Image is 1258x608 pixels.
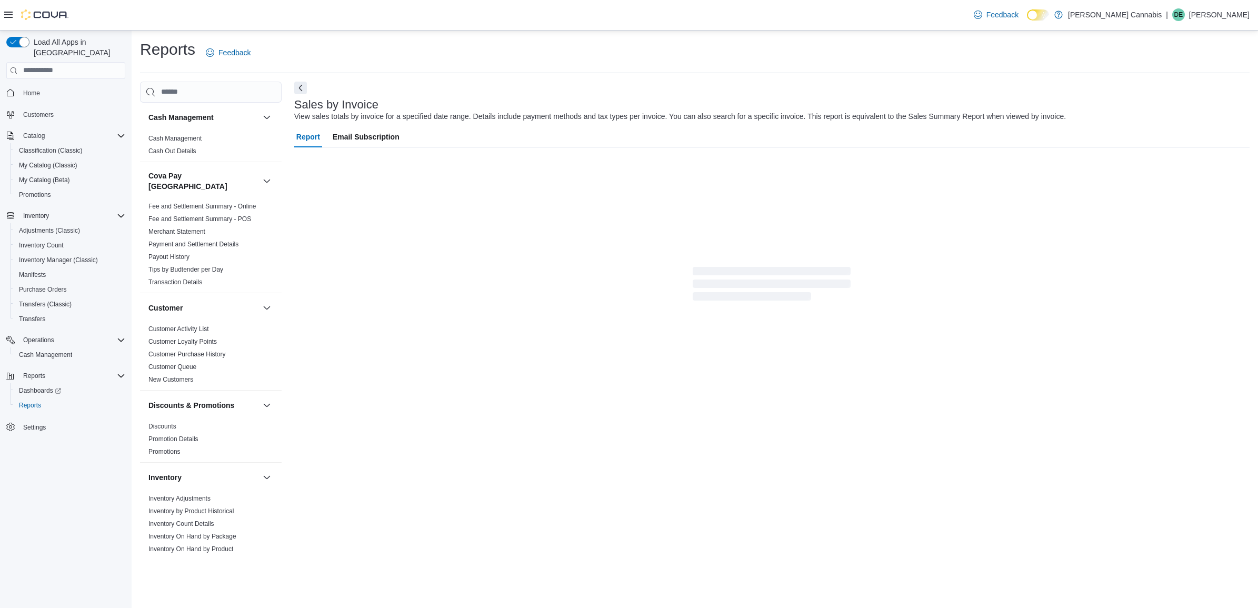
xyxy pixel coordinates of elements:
a: New Customers [148,376,193,383]
a: Cash Out Details [148,147,196,155]
span: Transfers (Classic) [15,298,125,311]
button: Inventory [2,208,129,223]
button: Discounts & Promotions [261,399,273,412]
a: My Catalog (Classic) [15,159,82,172]
span: Operations [23,336,54,344]
button: Inventory [148,472,258,483]
a: Manifests [15,268,50,281]
a: Inventory Count [15,239,68,252]
button: Promotions [11,187,129,202]
a: Classification (Classic) [15,144,87,157]
span: Manifests [15,268,125,281]
button: Inventory [261,471,273,484]
a: Inventory Count Details [148,520,214,527]
button: Cash Management [148,112,258,123]
a: Promotions [148,448,181,455]
button: My Catalog (Beta) [11,173,129,187]
button: Transfers [11,312,129,326]
button: Classification (Classic) [11,143,129,158]
h1: Reports [140,39,195,60]
span: Settings [23,423,46,432]
span: Inventory Count [19,241,64,250]
a: Customer Queue [148,363,196,371]
span: Transfers [15,313,125,325]
button: Inventory Count [11,238,129,253]
span: Cash Management [148,134,202,143]
div: Derya Eser [1172,8,1185,21]
a: Purchase Orders [15,283,71,296]
span: Load All Apps in [GEOGRAPHIC_DATA] [29,37,125,58]
a: Dashboards [11,383,129,398]
a: Inventory Transactions [148,558,212,565]
h3: Sales by Invoice [294,98,378,111]
span: Reports [15,399,125,412]
span: My Catalog (Beta) [19,176,70,184]
span: Feedback [218,47,251,58]
a: Promotion Details [148,435,198,443]
span: New Customers [148,375,193,384]
span: Tips by Budtender per Day [148,265,223,274]
span: Payout History [148,253,189,261]
a: Feedback [202,42,255,63]
span: Discounts [148,422,176,431]
button: Purchase Orders [11,282,129,297]
button: Customer [148,303,258,313]
span: Promotions [15,188,125,201]
span: Email Subscription [333,126,400,147]
a: Merchant Statement [148,228,205,235]
h3: Inventory [148,472,182,483]
a: Inventory On Hand by Product [148,545,233,553]
a: Tips by Budtender per Day [148,266,223,273]
a: Settings [19,421,50,434]
span: DE [1174,8,1183,21]
span: Customer Loyalty Points [148,337,217,346]
p: | [1166,8,1168,21]
h3: Discounts & Promotions [148,400,234,411]
a: Inventory Adjustments [148,495,211,502]
button: Cova Pay [GEOGRAPHIC_DATA] [148,171,258,192]
div: View sales totals by invoice for a specified date range. Details include payment methods and tax ... [294,111,1066,122]
span: Inventory Adjustments [148,494,211,503]
span: Customer Activity List [148,325,209,333]
span: Customer Purchase History [148,350,226,358]
span: Purchase Orders [19,285,67,294]
a: Home [19,87,44,99]
span: My Catalog (Classic) [15,159,125,172]
span: Report [296,126,320,147]
span: Inventory Transactions [148,557,212,566]
button: Manifests [11,267,129,282]
button: My Catalog (Classic) [11,158,129,173]
span: Reports [23,372,45,380]
span: Inventory by Product Historical [148,507,234,515]
a: Cash Management [15,348,76,361]
span: My Catalog (Classic) [19,161,77,170]
span: Dashboards [19,386,61,395]
span: Customers [23,111,54,119]
button: Reports [2,368,129,383]
span: Reports [19,401,41,410]
span: Purchase Orders [15,283,125,296]
p: [PERSON_NAME] [1189,8,1250,21]
span: Promotions [19,191,51,199]
a: Transfers (Classic) [15,298,76,311]
button: Adjustments (Classic) [11,223,129,238]
button: Transfers (Classic) [11,297,129,312]
span: My Catalog (Beta) [15,174,125,186]
a: Inventory On Hand by Package [148,533,236,540]
a: My Catalog (Beta) [15,174,74,186]
span: Transfers [19,315,45,323]
a: Inventory Manager (Classic) [15,254,102,266]
a: Cash Management [148,135,202,142]
div: Discounts & Promotions [140,420,282,462]
a: Customers [19,108,58,121]
div: Cova Pay [GEOGRAPHIC_DATA] [140,200,282,293]
button: Cash Management [261,111,273,124]
button: Reports [11,398,129,413]
span: Inventory Manager (Classic) [15,254,125,266]
span: Operations [19,334,125,346]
